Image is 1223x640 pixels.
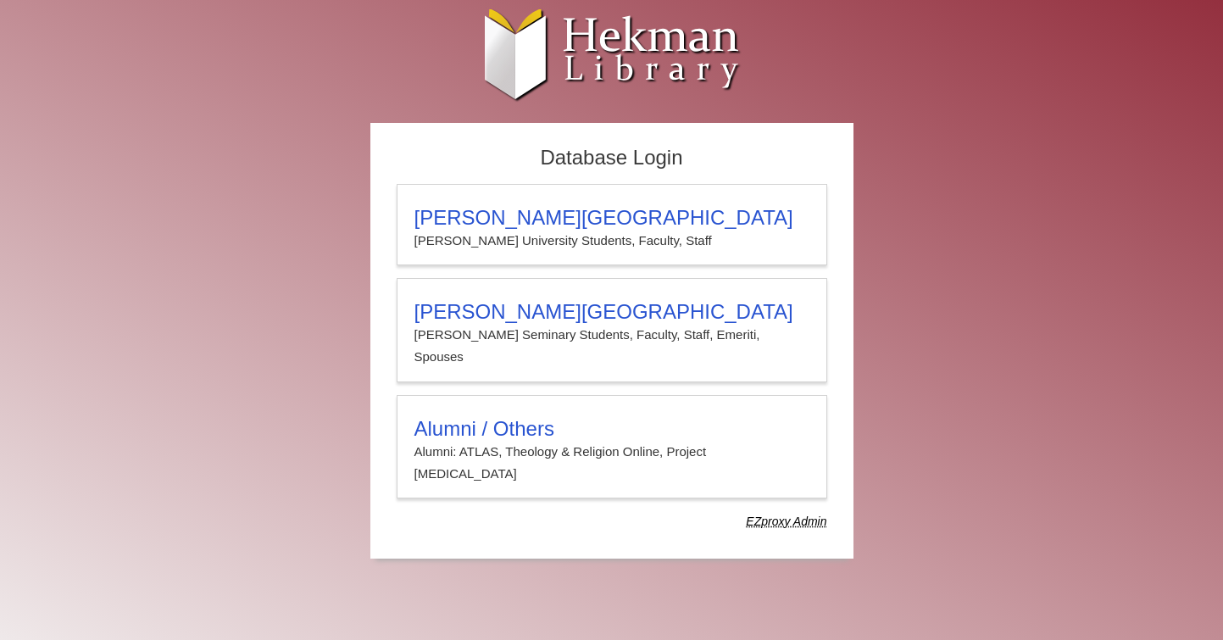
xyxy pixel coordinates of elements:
h2: Database Login [388,141,836,175]
summary: Alumni / OthersAlumni: ATLAS, Theology & Religion Online, Project [MEDICAL_DATA] [414,417,809,486]
a: [PERSON_NAME][GEOGRAPHIC_DATA][PERSON_NAME] University Students, Faculty, Staff [397,184,827,265]
p: [PERSON_NAME] Seminary Students, Faculty, Staff, Emeriti, Spouses [414,324,809,369]
p: [PERSON_NAME] University Students, Faculty, Staff [414,230,809,252]
h3: Alumni / Others [414,417,809,441]
dfn: Use Alumni login [746,515,826,528]
h3: [PERSON_NAME][GEOGRAPHIC_DATA] [414,206,809,230]
a: [PERSON_NAME][GEOGRAPHIC_DATA][PERSON_NAME] Seminary Students, Faculty, Staff, Emeriti, Spouses [397,278,827,382]
h3: [PERSON_NAME][GEOGRAPHIC_DATA] [414,300,809,324]
p: Alumni: ATLAS, Theology & Religion Online, Project [MEDICAL_DATA] [414,441,809,486]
